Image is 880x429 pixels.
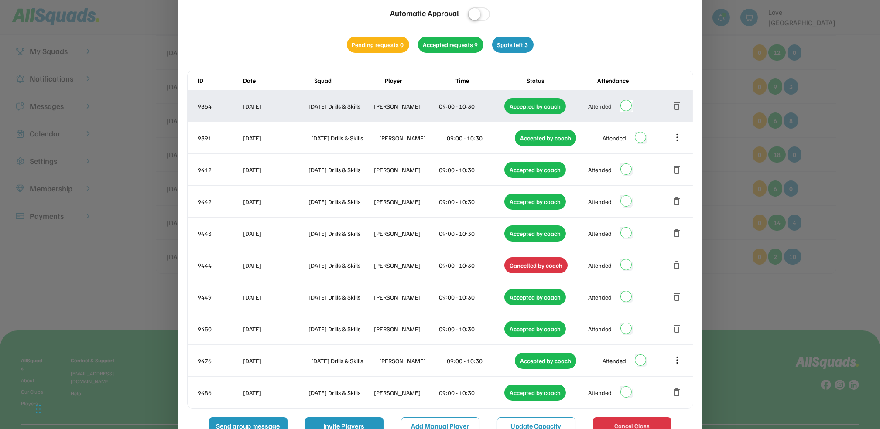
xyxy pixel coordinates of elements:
[198,102,242,111] div: 9354
[314,76,383,85] div: Squad
[308,261,372,270] div: [DATE] Drills & Skills
[243,388,307,397] div: [DATE]
[672,292,682,302] button: delete
[198,133,242,143] div: 9391
[243,293,307,302] div: [DATE]
[198,76,242,85] div: ID
[439,102,503,111] div: 09:00 - 10:30
[588,102,612,111] div: Attended
[672,228,682,238] button: delete
[439,388,503,397] div: 09:00 - 10:30
[439,229,503,238] div: 09:00 - 10:30
[198,261,242,270] div: 9444
[243,261,307,270] div: [DATE]
[455,76,524,85] div: Time
[243,165,307,174] div: [DATE]
[374,324,438,334] div: [PERSON_NAME]
[504,225,566,242] div: Accepted by coach
[308,324,372,334] div: [DATE] Drills & Skills
[308,229,372,238] div: [DATE] Drills & Skills
[308,102,372,111] div: [DATE] Drills & Skills
[588,261,612,270] div: Attended
[347,37,409,53] div: Pending requests 0
[439,293,503,302] div: 09:00 - 10:30
[385,76,454,85] div: Player
[603,356,626,365] div: Attended
[198,165,242,174] div: 9412
[672,164,682,175] button: delete
[588,197,612,206] div: Attended
[597,76,666,85] div: Attendance
[439,261,503,270] div: 09:00 - 10:30
[374,388,438,397] div: [PERSON_NAME]
[198,356,242,365] div: 9476
[379,133,445,143] div: [PERSON_NAME]
[603,133,626,143] div: Attended
[311,133,377,143] div: [DATE] Drills & Skills
[504,321,566,337] div: Accepted by coach
[492,37,534,53] div: Spots left 3
[672,323,682,334] button: delete
[588,229,612,238] div: Attended
[374,293,438,302] div: [PERSON_NAME]
[308,293,372,302] div: [DATE] Drills & Skills
[672,260,682,270] button: delete
[374,197,438,206] div: [PERSON_NAME]
[672,387,682,398] button: delete
[243,133,310,143] div: [DATE]
[308,197,372,206] div: [DATE] Drills & Skills
[243,356,310,365] div: [DATE]
[588,388,612,397] div: Attended
[374,165,438,174] div: [PERSON_NAME]
[198,388,242,397] div: 9486
[308,165,372,174] div: [DATE] Drills & Skills
[504,162,566,178] div: Accepted by coach
[439,197,503,206] div: 09:00 - 10:30
[504,385,566,401] div: Accepted by coach
[504,257,568,273] div: Cancelled by coach
[198,229,242,238] div: 9443
[243,102,307,111] div: [DATE]
[311,356,377,365] div: [DATE] Drills & Skills
[447,356,514,365] div: 09:00 - 10:30
[447,133,514,143] div: 09:00 - 10:30
[374,229,438,238] div: [PERSON_NAME]
[504,194,566,210] div: Accepted by coach
[515,130,576,146] div: Accepted by coach
[588,293,612,302] div: Attended
[379,356,445,365] div: [PERSON_NAME]
[439,324,503,334] div: 09:00 - 10:30
[243,197,307,206] div: [DATE]
[198,324,242,334] div: 9450
[390,7,459,19] div: Automatic Approval
[504,98,566,114] div: Accepted by coach
[243,229,307,238] div: [DATE]
[198,293,242,302] div: 9449
[504,289,566,305] div: Accepted by coach
[243,324,307,334] div: [DATE]
[374,261,438,270] div: [PERSON_NAME]
[243,76,312,85] div: Date
[588,165,612,174] div: Attended
[308,388,372,397] div: [DATE] Drills & Skills
[527,76,596,85] div: Status
[588,324,612,334] div: Attended
[672,101,682,111] button: delete
[198,197,242,206] div: 9442
[374,102,438,111] div: [PERSON_NAME]
[418,37,483,53] div: Accepted requests 9
[439,165,503,174] div: 09:00 - 10:30
[672,196,682,207] button: delete
[515,353,576,369] div: Accepted by coach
